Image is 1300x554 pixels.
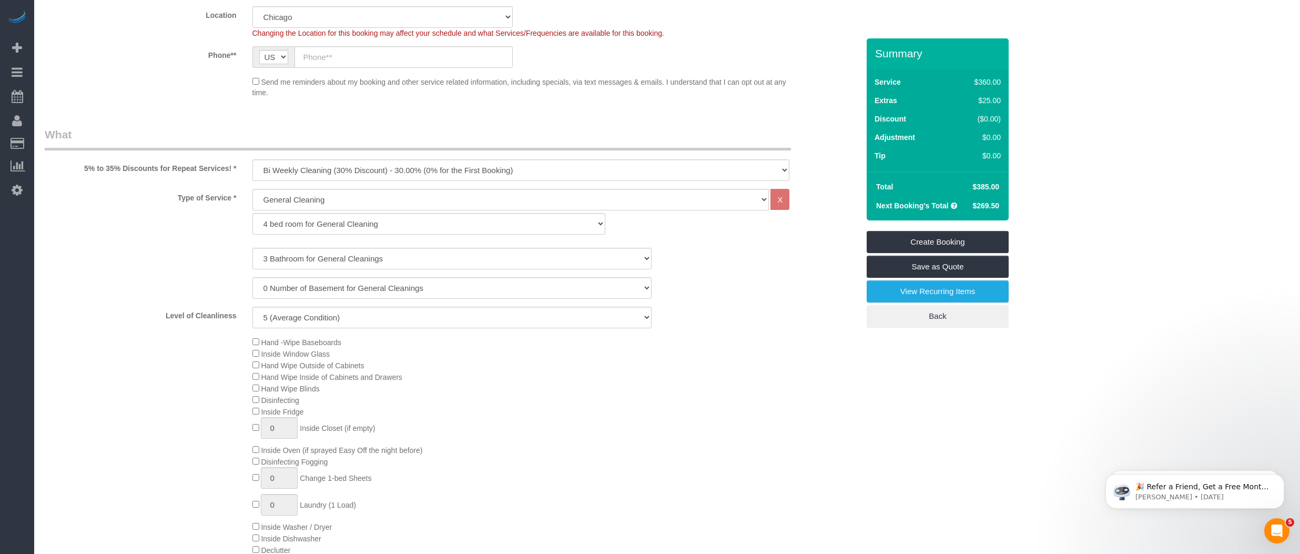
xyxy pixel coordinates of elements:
[876,183,893,191] strong: Total
[952,77,1001,87] div: $360.00
[37,6,245,21] label: Location
[952,114,1001,124] div: ($0.00)
[261,396,299,405] span: Disinfecting
[261,361,364,370] span: Hand Wipe Outside of Cabinets
[1090,452,1300,526] iframe: Intercom notifications message
[37,159,245,174] label: 5% to 35% Discounts for Repeat Services! *
[261,338,341,347] span: Hand -Wipe Baseboards
[300,424,375,432] span: Inside Closet (if empty)
[261,408,303,416] span: Inside Fridge
[867,256,1009,278] a: Save as Quote
[300,474,371,482] span: Change 1-bed Sheets
[867,305,1009,327] a: Back
[6,11,27,25] img: Automaid Logo
[875,114,906,124] label: Discount
[261,446,422,455] span: Inside Oven (if sprayed Easy Off the night before)
[1264,518,1289,543] iframe: Intercom live chat
[261,458,328,466] span: Disinfecting Fogging
[261,535,321,543] span: Inside Dishwasher
[45,127,791,150] legend: What
[867,231,1009,253] a: Create Booking
[952,132,1001,143] div: $0.00
[972,183,999,191] span: $385.00
[261,385,319,393] span: Hand Wipe Blinds
[300,501,356,509] span: Laundry (1 Load)
[875,132,915,143] label: Adjustment
[875,47,1003,59] h3: Summary
[952,150,1001,161] div: $0.00
[952,95,1001,106] div: $25.00
[972,202,999,210] span: $269.50
[867,280,1009,303] a: View Recurring Items
[252,78,786,97] span: Send me reminders about my booking and other service related information, including specials, via...
[1286,518,1294,527] span: 5
[37,307,245,321] label: Level of Cleanliness
[252,29,664,37] span: Changing the Location for this booking may affect your schedule and what Services/Frequencies are...
[875,95,897,106] label: Extras
[875,150,886,161] label: Tip
[261,350,330,358] span: Inside Window Glass
[876,202,949,210] strong: Next Booking's Total
[261,523,332,531] span: Inside Washer / Dryer
[875,77,901,87] label: Service
[261,373,402,381] span: Hand Wipe Inside of Cabinets and Drawers
[37,189,245,203] label: Type of Service *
